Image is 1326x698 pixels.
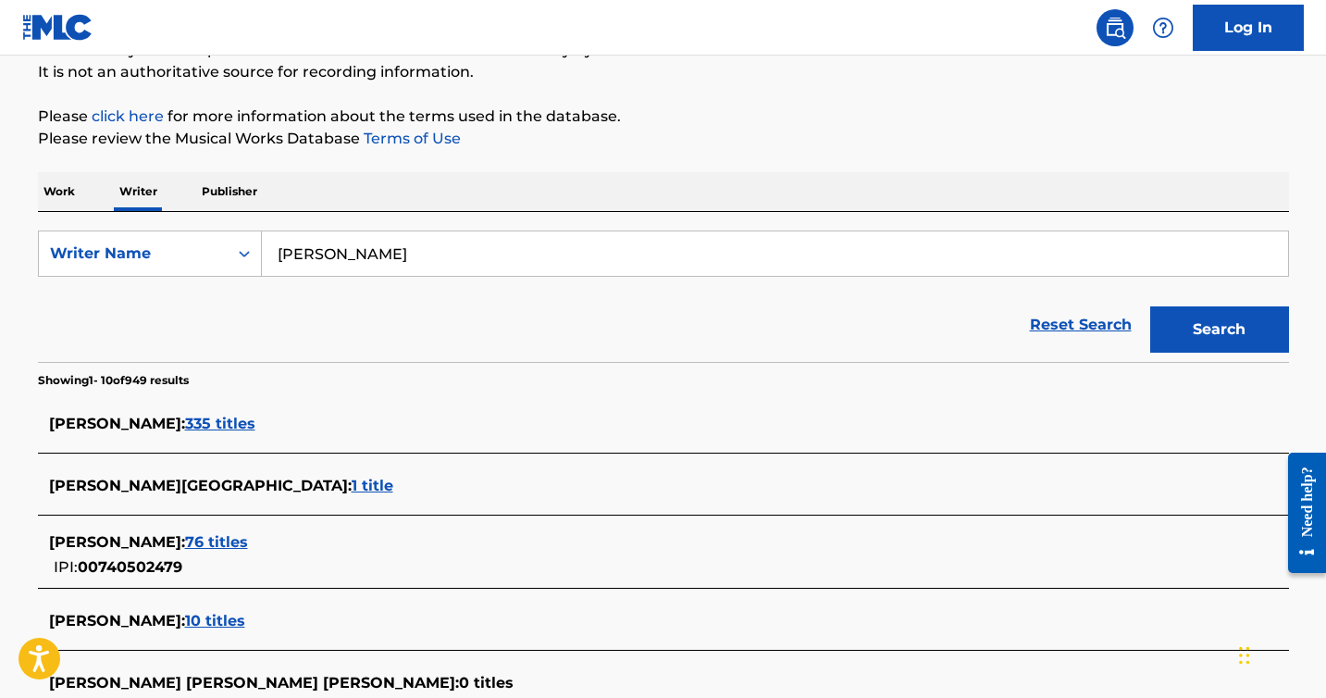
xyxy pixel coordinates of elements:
[49,612,185,629] span: [PERSON_NAME] :
[49,674,459,692] span: [PERSON_NAME] [PERSON_NAME] [PERSON_NAME] :
[459,674,514,692] span: 0 titles
[1274,439,1326,588] iframe: Resource Center
[22,14,93,41] img: MLC Logo
[78,558,182,576] span: 00740502479
[1104,17,1126,39] img: search
[38,231,1289,362] form: Search Form
[50,243,217,265] div: Writer Name
[360,130,461,147] a: Terms of Use
[38,372,189,389] p: Showing 1 - 10 of 949 results
[185,415,255,432] span: 335 titles
[1239,628,1250,683] div: Arrastrar
[38,128,1289,150] p: Please review the Musical Works Database
[114,172,163,211] p: Writer
[49,533,185,551] span: [PERSON_NAME] :
[1233,609,1326,698] div: Widget de chat
[49,415,185,432] span: [PERSON_NAME] :
[38,106,1289,128] p: Please for more information about the terms used in the database.
[54,558,78,576] span: IPI:
[38,172,81,211] p: Work
[1021,305,1141,345] a: Reset Search
[92,107,164,125] a: click here
[1233,609,1326,698] iframe: Chat Widget
[185,612,245,629] span: 10 titles
[1150,306,1289,353] button: Search
[185,533,248,551] span: 76 titles
[196,172,263,211] p: Publisher
[38,61,1289,83] p: It is not an authoritative source for recording information.
[1193,5,1304,51] a: Log In
[1152,17,1174,39] img: help
[49,477,352,494] span: [PERSON_NAME][GEOGRAPHIC_DATA] :
[1097,9,1134,46] a: Public Search
[352,477,393,494] span: 1 title
[1145,9,1182,46] div: Help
